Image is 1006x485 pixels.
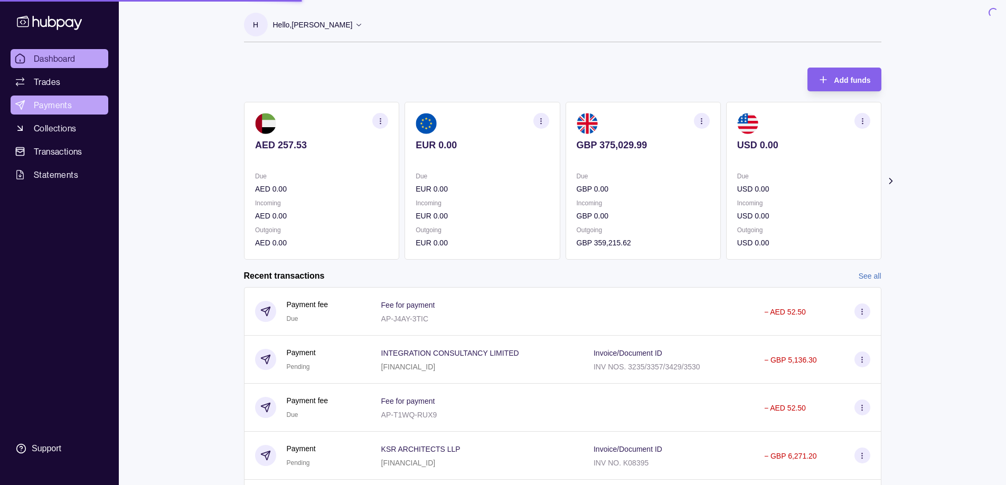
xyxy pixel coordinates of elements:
[737,170,870,182] p: Due
[859,270,881,282] a: See all
[737,139,870,151] p: USD 0.00
[287,347,316,358] p: Payment
[34,122,76,135] span: Collections
[253,19,258,31] p: H
[11,438,108,460] a: Support
[764,404,806,412] p: − AED 52.50
[11,119,108,138] a: Collections
[594,349,662,357] p: Invoice/Document ID
[381,301,435,309] p: Fee for payment
[576,210,709,222] p: GBP 0.00
[255,113,276,134] img: ae
[764,452,817,460] p: − GBP 6,271.20
[287,443,316,454] p: Payment
[764,356,817,364] p: − GBP 5,136.30
[273,19,353,31] p: Hello, [PERSON_NAME]
[416,113,437,134] img: eu
[737,113,758,134] img: us
[11,96,108,115] a: Payments
[737,224,870,236] p: Outgoing
[32,443,61,454] div: Support
[255,210,388,222] p: AED 0.00
[34,75,60,88] span: Trades
[381,411,437,419] p: AP-T1WQ-RUX9
[255,237,388,249] p: AED 0.00
[764,308,806,316] p: − AED 52.50
[255,139,388,151] p: AED 257.53
[287,363,310,370] span: Pending
[381,459,436,467] p: [FINANCIAL_ID]
[287,315,298,322] span: Due
[287,299,328,310] p: Payment fee
[576,224,709,236] p: Outgoing
[594,445,662,453] p: Invoice/Document ID
[416,237,549,249] p: EUR 0.00
[737,210,870,222] p: USD 0.00
[576,170,709,182] p: Due
[287,395,328,406] p: Payment fee
[381,349,519,357] p: INTEGRATION CONSULTANCY LIMITED
[416,224,549,236] p: Outgoing
[287,411,298,419] span: Due
[416,197,549,209] p: Incoming
[255,197,388,209] p: Incoming
[381,445,460,453] p: KSR ARCHITECTS LLP
[11,72,108,91] a: Trades
[244,270,325,282] h2: Recent transactions
[594,363,700,371] p: INV NOS. 3235/3357/3429/3530
[34,52,76,65] span: Dashboard
[381,315,428,323] p: AP-J4AY-3TIC
[576,139,709,151] p: GBP 375,029.99
[834,76,870,84] span: Add funds
[416,139,549,151] p: EUR 0.00
[255,224,388,236] p: Outgoing
[287,459,310,467] span: Pending
[381,363,436,371] p: [FINANCIAL_ID]
[737,237,870,249] p: USD 0.00
[737,197,870,209] p: Incoming
[11,49,108,68] a: Dashboard
[416,210,549,222] p: EUR 0.00
[381,397,435,405] p: Fee for payment
[576,237,709,249] p: GBP 359,215.62
[34,145,82,158] span: Transactions
[255,183,388,195] p: AED 0.00
[255,170,388,182] p: Due
[34,99,72,111] span: Payments
[576,113,597,134] img: gb
[576,197,709,209] p: Incoming
[807,68,881,91] button: Add funds
[416,170,549,182] p: Due
[737,183,870,195] p: USD 0.00
[416,183,549,195] p: EUR 0.00
[11,142,108,161] a: Transactions
[576,183,709,195] p: GBP 0.00
[11,165,108,184] a: Statements
[34,168,78,181] span: Statements
[594,459,648,467] p: INV NO. K08395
